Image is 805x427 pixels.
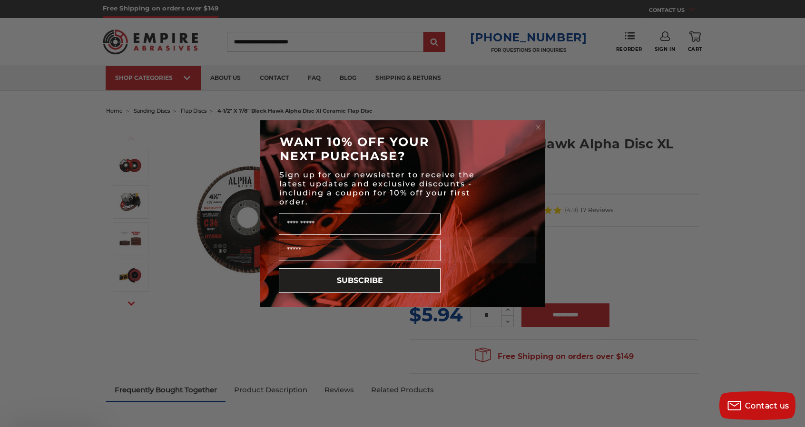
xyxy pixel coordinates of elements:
button: SUBSCRIBE [279,268,441,293]
span: Contact us [745,401,789,410]
input: Email [279,240,441,261]
button: Contact us [719,391,795,420]
span: Sign up for our newsletter to receive the latest updates and exclusive discounts - including a co... [279,170,475,206]
button: Close dialog [533,123,543,132]
span: WANT 10% OFF YOUR NEXT PURCHASE? [280,135,429,163]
